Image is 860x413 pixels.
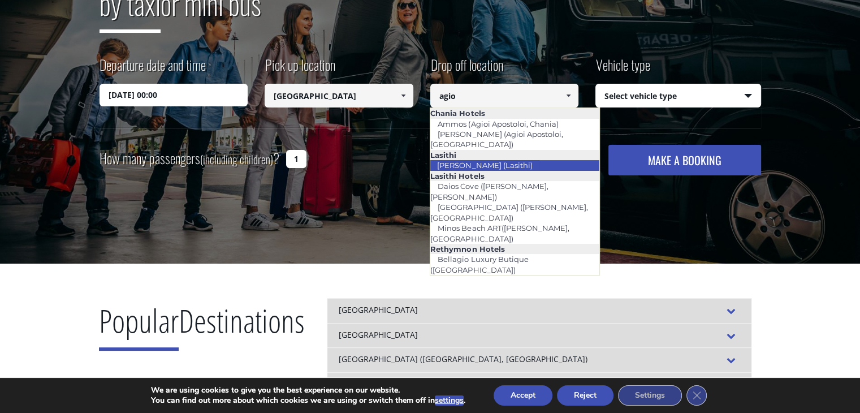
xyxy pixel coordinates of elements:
[430,178,548,204] a: Daios Cove ([PERSON_NAME], [PERSON_NAME])
[494,385,552,406] button: Accept
[265,84,413,107] input: Select pickup location
[430,199,587,225] a: [GEOGRAPHIC_DATA] ([PERSON_NAME], [GEOGRAPHIC_DATA])
[327,347,751,372] div: [GEOGRAPHIC_DATA] ([GEOGRAPHIC_DATA], [GEOGRAPHIC_DATA])
[430,126,563,152] a: [PERSON_NAME] (Agioi Apostoloi, [GEOGRAPHIC_DATA])
[559,84,578,107] a: Show All Items
[430,116,565,132] a: Ammos (Agioi Apostoloi, Chania)
[430,108,599,118] li: Chania Hotels
[686,385,707,406] button: Close GDPR Cookie Banner
[327,298,751,323] div: [GEOGRAPHIC_DATA]
[99,299,179,351] span: Popular
[327,372,751,397] div: [GEOGRAPHIC_DATA]
[595,55,650,84] label: Vehicle type
[151,395,465,406] p: You can find out more about which cookies we are using or switch them off in .
[430,220,569,246] a: Minos Beach ART([PERSON_NAME], [GEOGRAPHIC_DATA])
[200,150,273,167] small: (including children)
[151,385,465,395] p: We are using cookies to give you the best experience on our website.
[618,385,682,406] button: Settings
[100,145,279,173] label: How many passengers ?
[430,150,599,160] li: Lasithi
[435,395,464,406] button: settings
[100,55,206,84] label: Departure date and time
[430,171,599,181] li: Lasithi Hotels
[596,84,760,108] span: Select vehicle type
[430,84,579,107] input: Select drop-off location
[430,244,599,254] li: Rethymnon Hotels
[430,251,528,277] a: Bellagio Luxury Butique ([GEOGRAPHIC_DATA])
[430,157,539,173] a: [PERSON_NAME] (Lasithi)
[327,323,751,348] div: [GEOGRAPHIC_DATA]
[394,84,412,107] a: Show All Items
[99,298,305,359] h2: Destinations
[265,55,335,84] label: Pick up location
[430,55,503,84] label: Drop off location
[608,145,760,175] button: MAKE A BOOKING
[557,385,613,406] button: Reject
